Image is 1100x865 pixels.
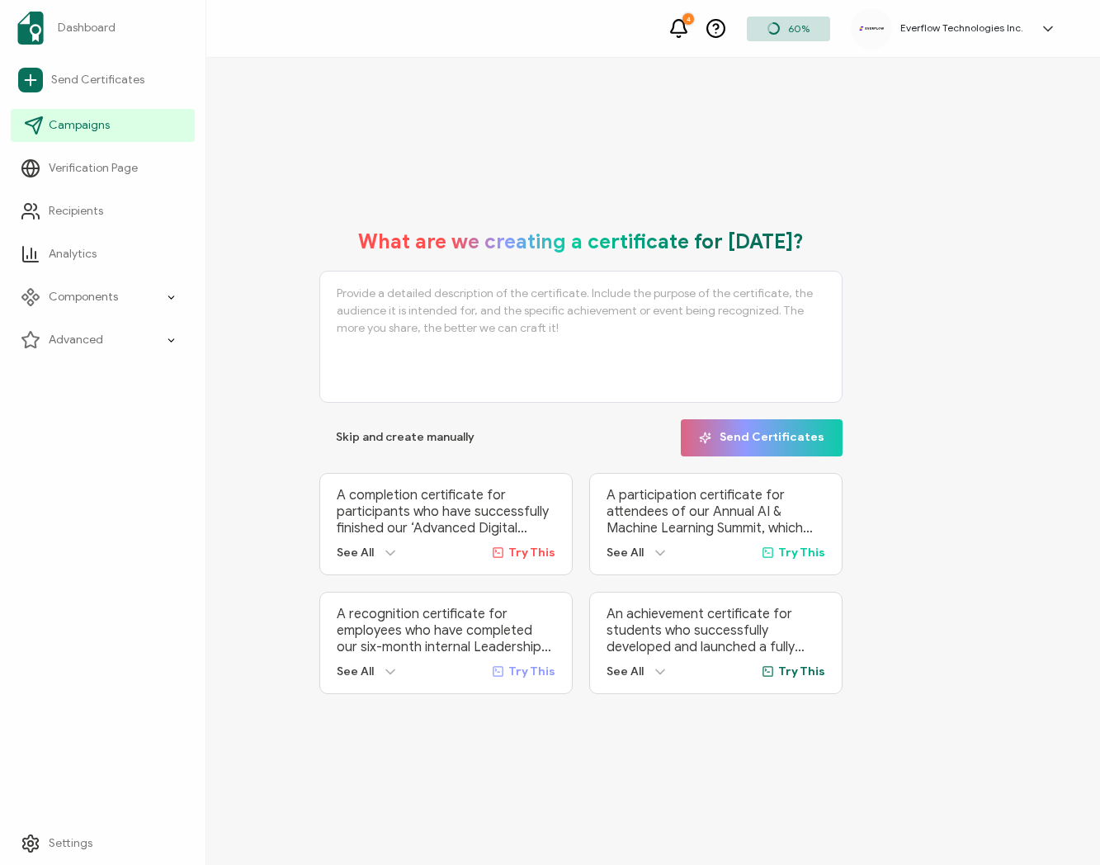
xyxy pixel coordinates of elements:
p: A recognition certificate for employees who have completed our six-month internal Leadership Deve... [337,606,555,655]
span: Send Certificates [51,72,144,88]
span: Try This [508,664,555,678]
a: Settings [11,827,195,860]
span: See All [337,664,374,678]
span: Settings [49,835,92,852]
span: See All [337,546,374,560]
p: An achievement certificate for students who successfully developed and launched a fully functiona... [607,606,825,655]
button: Send Certificates [681,419,843,456]
img: sertifier-logomark-colored.svg [17,12,44,45]
span: Advanced [49,332,103,348]
a: Campaigns [11,109,195,142]
span: See All [607,546,644,560]
div: 4 [682,13,694,25]
a: Dashboard [11,5,195,51]
span: Dashboard [58,20,116,36]
button: Skip and create manually [319,419,491,456]
h5: Everflow Technologies Inc. [900,22,1023,34]
p: A completion certificate for participants who have successfully finished our ‘Advanced Digital Ma... [337,487,555,536]
img: e3814b55-c29f-4a0d-85ef-b272221f077e.svg [859,26,884,31]
a: Verification Page [11,152,195,185]
span: Skip and create manually [336,432,474,443]
a: Recipients [11,195,195,228]
span: Send Certificates [699,432,824,444]
span: Verification Page [49,160,138,177]
span: Components [49,289,118,305]
span: See All [607,664,644,678]
span: Recipients [49,203,103,220]
a: Send Certificates [11,61,195,99]
span: Analytics [49,246,97,262]
span: 60% [788,22,810,35]
span: Try This [778,664,825,678]
span: Try This [778,546,825,560]
span: Try This [508,546,555,560]
a: Analytics [11,238,195,271]
p: A participation certificate for attendees of our Annual AI & Machine Learning Summit, which broug... [607,487,825,536]
span: Campaigns [49,117,110,134]
h1: What are we creating a certificate for [DATE]? [358,229,804,254]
